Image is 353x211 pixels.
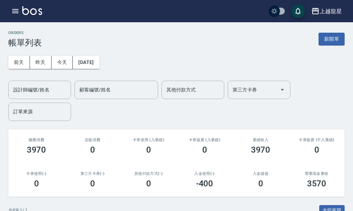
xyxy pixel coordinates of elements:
h2: 卡券販賣 (不入業績) [297,138,336,142]
h2: 卡券使用 (入業績) [129,138,168,142]
h3: 0 [314,145,319,155]
h3: 0 [146,179,151,188]
h2: 其他付款方式(-) [129,171,168,176]
h2: ORDERS [8,31,42,35]
h3: 0 [202,145,207,155]
button: 前天 [8,56,30,69]
h3: 0 [90,179,95,188]
h3: 0 [90,145,95,155]
h3: 3970 [27,145,46,155]
div: 上越龍星 [320,7,342,16]
h2: 第三方卡券(-) [73,171,112,176]
button: 今天 [52,56,73,69]
h2: 入金儲值 [241,171,280,176]
h3: -400 [196,179,213,188]
h3: 0 [34,179,39,188]
button: 上越龍星 [308,4,345,18]
button: 新開單 [319,33,345,46]
button: save [291,4,305,18]
h2: 入金使用(-) [185,171,224,176]
h3: 3570 [307,179,327,188]
h2: 店販消費 [73,138,112,142]
h3: 帳單列表 [8,38,42,48]
button: [DATE] [73,56,99,69]
h3: 0 [146,145,151,155]
img: Logo [22,6,42,15]
h2: 卡券販賣 (入業績) [185,138,224,142]
h3: 服務消費 [17,138,56,142]
button: Open [277,84,288,95]
h2: 營業現金應收 [297,171,336,176]
a: 新開單 [319,35,345,42]
h2: 業績收入 [241,138,280,142]
h3: 3970 [251,145,270,155]
h3: 0 [258,179,263,188]
h2: 卡券使用(-) [17,171,56,176]
button: 昨天 [30,56,52,69]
